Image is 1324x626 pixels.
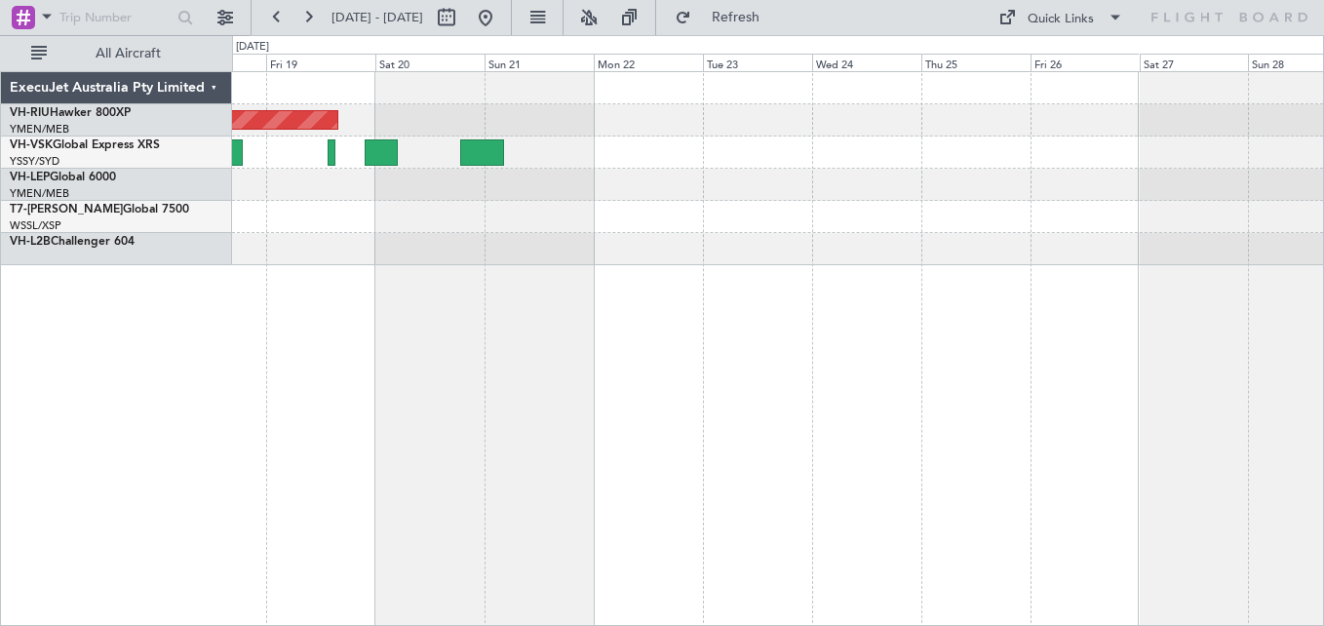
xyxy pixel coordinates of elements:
div: Sun 21 [485,54,594,71]
span: T7-[PERSON_NAME] [10,204,123,215]
button: Refresh [666,2,783,33]
div: Fri 19 [266,54,375,71]
a: YSSY/SYD [10,154,59,169]
span: All Aircraft [51,47,206,60]
div: Mon 22 [594,54,703,71]
a: VH-RIUHawker 800XP [10,107,131,119]
a: T7-[PERSON_NAME]Global 7500 [10,204,189,215]
button: Quick Links [989,2,1133,33]
a: YMEN/MEB [10,186,69,201]
span: VH-LEP [10,172,50,183]
div: [DATE] [236,39,269,56]
span: VH-L2B [10,236,51,248]
span: Refresh [695,11,777,24]
div: Wed 24 [812,54,921,71]
div: Sat 27 [1140,54,1249,71]
input: Trip Number [59,3,172,32]
div: Sat 20 [375,54,485,71]
a: WSSL/XSP [10,218,61,233]
a: YMEN/MEB [10,122,69,137]
div: Fri 26 [1031,54,1140,71]
a: VH-LEPGlobal 6000 [10,172,116,183]
a: VH-L2BChallenger 604 [10,236,135,248]
div: Thu 25 [921,54,1031,71]
span: [DATE] - [DATE] [331,9,423,26]
button: All Aircraft [21,38,212,69]
a: VH-VSKGlobal Express XRS [10,139,160,151]
span: VH-RIU [10,107,50,119]
div: Quick Links [1028,10,1094,29]
span: VH-VSK [10,139,53,151]
div: Tue 23 [703,54,812,71]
